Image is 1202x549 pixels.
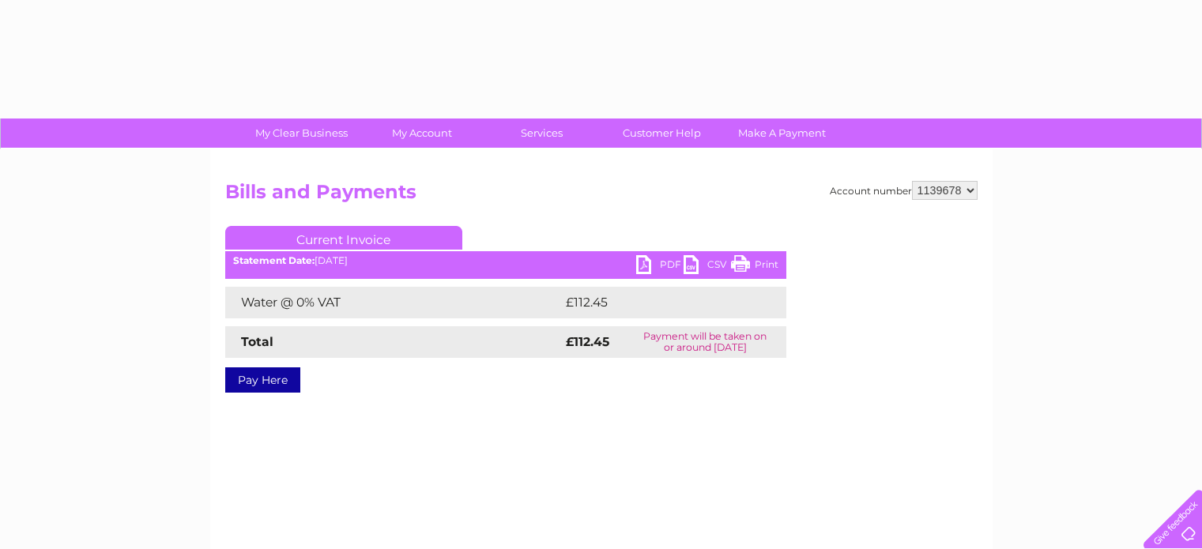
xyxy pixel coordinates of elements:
h2: Bills and Payments [225,181,978,211]
div: Account number [830,181,978,200]
a: Print [731,255,778,278]
a: PDF [636,255,684,278]
a: Pay Here [225,367,300,393]
b: Statement Date: [233,254,315,266]
strong: Total [241,334,273,349]
a: Customer Help [597,118,727,148]
a: Make A Payment [717,118,847,148]
td: Water @ 0% VAT [225,287,562,318]
strong: £112.45 [566,334,609,349]
a: My Account [356,118,487,148]
a: CSV [684,255,731,278]
td: £112.45 [562,287,755,318]
a: My Clear Business [236,118,367,148]
div: [DATE] [225,255,786,266]
a: Current Invoice [225,226,462,250]
td: Payment will be taken on or around [DATE] [624,326,786,358]
a: Services [477,118,607,148]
